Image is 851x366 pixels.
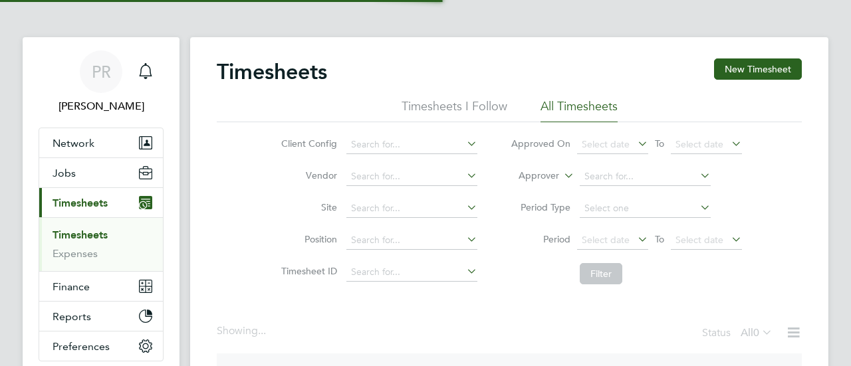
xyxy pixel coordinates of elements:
[277,137,337,149] label: Client Config
[39,188,163,217] button: Timesheets
[741,326,773,339] label: All
[39,50,164,114] a: PR[PERSON_NAME]
[651,135,668,152] span: To
[651,230,668,248] span: To
[675,138,723,150] span: Select date
[346,263,477,282] input: Search for...
[580,167,711,186] input: Search for...
[499,169,559,183] label: Approver
[53,197,108,209] span: Timesheets
[541,98,618,122] li: All Timesheets
[39,98,164,114] span: Preethy Raviendran
[217,324,269,338] div: Showing
[346,199,477,218] input: Search for...
[53,137,94,149] span: Network
[39,158,163,187] button: Jobs
[580,199,711,218] input: Select one
[53,340,110,353] span: Preferences
[53,247,98,260] a: Expenses
[511,233,570,245] label: Period
[39,217,163,271] div: Timesheets
[582,234,630,246] span: Select date
[277,201,337,213] label: Site
[92,63,111,80] span: PR
[217,58,327,85] h2: Timesheets
[39,302,163,331] button: Reports
[675,234,723,246] span: Select date
[53,229,108,241] a: Timesheets
[39,272,163,301] button: Finance
[714,58,802,80] button: New Timesheet
[277,169,337,181] label: Vendor
[53,310,91,323] span: Reports
[53,280,90,293] span: Finance
[277,265,337,277] label: Timesheet ID
[53,167,76,179] span: Jobs
[511,201,570,213] label: Period Type
[402,98,507,122] li: Timesheets I Follow
[702,324,775,343] div: Status
[346,167,477,186] input: Search for...
[580,263,622,284] button: Filter
[39,128,163,157] button: Network
[511,137,570,149] label: Approved On
[753,326,759,339] span: 0
[277,233,337,245] label: Position
[39,331,163,361] button: Preferences
[346,136,477,154] input: Search for...
[582,138,630,150] span: Select date
[258,324,266,337] span: ...
[346,231,477,250] input: Search for...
